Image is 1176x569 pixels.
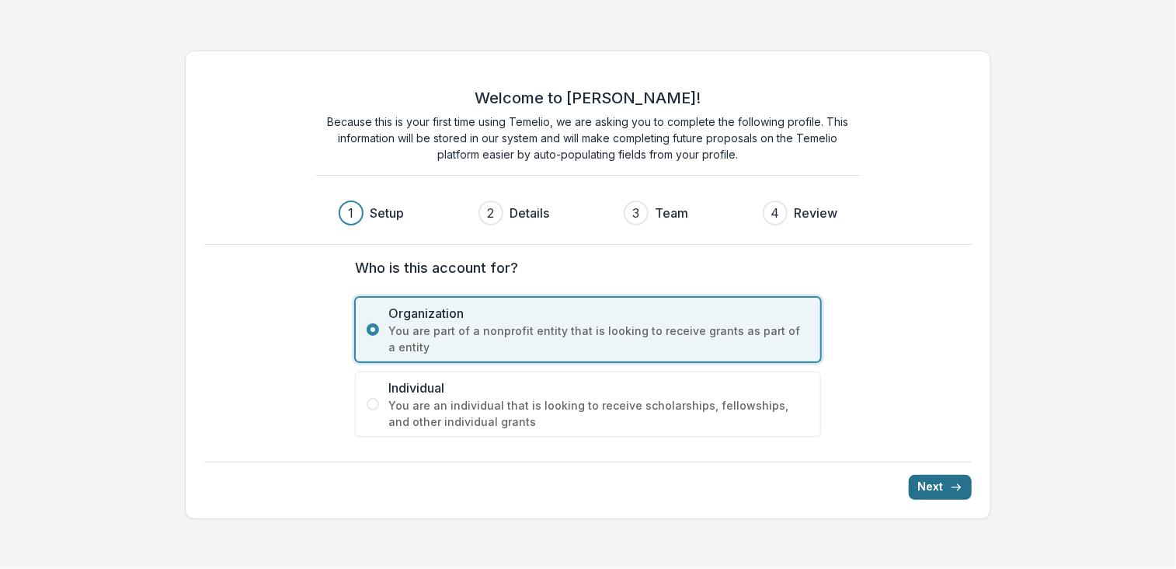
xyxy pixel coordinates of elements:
[771,204,779,222] div: 4
[388,304,809,323] span: Organization
[339,201,837,225] div: Progress
[655,204,688,222] h3: Team
[909,475,972,500] button: Next
[388,379,809,397] span: Individual
[794,204,837,222] h3: Review
[510,204,549,222] h3: Details
[348,204,353,222] div: 1
[632,204,639,222] div: 3
[316,113,860,162] p: Because this is your first time using Temelio, we are asking you to complete the following profil...
[355,257,812,278] label: Who is this account for?
[388,323,809,355] span: You are part of a nonprofit entity that is looking to receive grants as part of a entity
[370,204,404,222] h3: Setup
[475,89,701,107] h2: Welcome to [PERSON_NAME]!
[487,204,494,222] div: 2
[388,397,809,430] span: You are an individual that is looking to receive scholarships, fellowships, and other individual ...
